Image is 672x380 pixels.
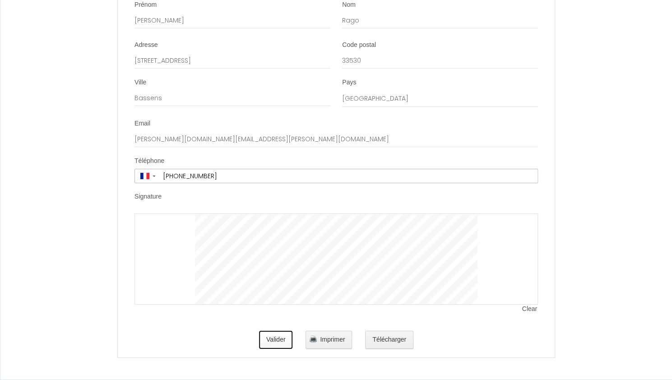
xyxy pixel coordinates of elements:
label: Signature [134,192,162,201]
input: +33 6 12 34 56 78 [160,169,538,183]
button: Valider [259,331,293,349]
label: Email [134,119,150,128]
button: Télécharger [365,331,413,349]
img: printer.png [310,335,317,343]
span: Imprimer [320,336,345,343]
label: Pays [342,78,356,87]
label: Code postal [342,41,376,50]
label: Adresse [134,41,158,50]
span: ▼ [152,174,157,178]
span: Clear [522,305,538,314]
label: Nom [342,0,356,9]
label: Téléphone [134,157,164,166]
label: Ville [134,78,146,87]
button: Imprimer [306,331,352,349]
label: Prénom [134,0,157,9]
